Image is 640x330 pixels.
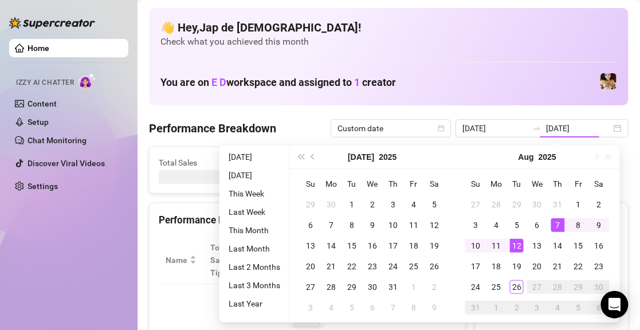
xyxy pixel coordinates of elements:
div: Performance by OnlyFans Creator [159,213,456,228]
th: Total Sales & Tips [203,237,265,284]
a: Chat Monitoring [28,136,87,145]
h4: 👋 Hey, Jap de [DEMOGRAPHIC_DATA] ! [160,19,617,36]
span: Check what you achieved this month [160,36,617,48]
a: Content [28,99,57,108]
span: Messages Sent [403,156,497,169]
span: Sales / Hour [338,247,368,273]
span: Total Sales [159,156,252,169]
span: Total Sales & Tips [210,241,249,279]
img: AI Chatter [78,73,96,89]
a: Home [28,44,49,53]
th: Name [159,237,203,284]
span: 1 [354,76,360,88]
input: End date [546,122,611,135]
div: Est. Hours Worked [272,247,315,273]
span: Active Chats [281,156,374,169]
span: to [532,124,541,133]
input: Start date [462,122,528,135]
img: vixie [600,73,617,89]
h1: You are on workspace and assigned to creator [160,76,396,89]
span: Izzy AI Chatter [16,77,74,88]
span: Name [166,254,187,266]
span: E D [211,76,226,88]
a: Discover Viral Videos [28,159,105,168]
div: Sales by OnlyFans Creator [485,213,619,228]
th: Sales / Hour [331,237,384,284]
span: swap-right [532,124,541,133]
th: Chat Conversion [384,237,456,284]
a: Setup [28,117,49,127]
span: Custom date [337,120,444,137]
img: logo-BBDzfeDw.svg [9,17,95,29]
span: calendar [438,125,445,132]
span: Chat Conversion [391,247,439,273]
h4: Performance Breakdown [149,120,276,136]
div: Open Intercom Messenger [601,291,629,319]
a: Settings [28,182,58,191]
